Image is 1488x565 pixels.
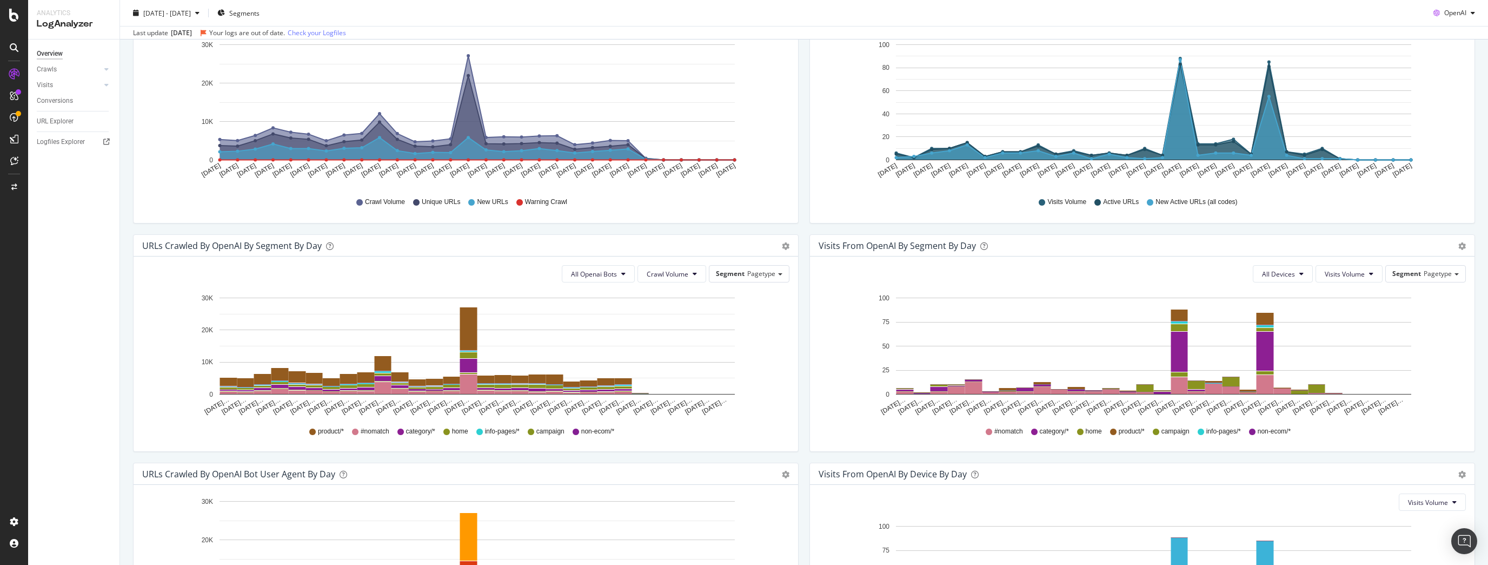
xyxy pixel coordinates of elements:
[697,162,719,179] text: [DATE]
[209,391,213,398] text: 0
[581,427,614,436] span: non-ecom/*
[1037,162,1058,179] text: [DATE]
[747,269,775,278] span: Pagetype
[882,343,890,350] text: 50
[37,64,57,75] div: Crawls
[37,80,53,91] div: Visits
[1399,494,1466,511] button: Visits Volume
[422,198,460,207] span: Unique URLs
[142,37,786,187] div: A chart.
[324,162,346,179] text: [DATE]
[1232,162,1253,179] text: [DATE]
[1107,162,1129,179] text: [DATE]
[229,8,260,17] span: Segments
[716,269,745,278] span: Segment
[129,4,204,22] button: [DATE] - [DATE]
[37,95,73,107] div: Conversions
[1072,162,1093,179] text: [DATE]
[536,427,564,436] span: campaign
[37,18,111,30] div: LogAnalyzer
[879,523,889,530] text: 100
[202,80,213,87] text: 20K
[1258,427,1291,436] span: non-ecom/*
[562,265,635,282] button: All Openai Bots
[886,391,889,398] text: 0
[1444,8,1466,17] span: OpenAI
[37,116,74,127] div: URL Explorer
[1325,270,1365,279] span: Visits Volume
[966,162,987,179] text: [DATE]
[37,136,112,148] a: Logfiles Explorer
[485,427,520,436] span: info-pages/*
[1320,162,1342,179] text: [DATE]
[467,162,488,179] text: [DATE]
[37,116,112,127] a: URL Explorer
[1262,270,1295,279] span: All Devices
[537,162,559,179] text: [DATE]
[1391,162,1413,179] text: [DATE]
[1429,4,1479,22] button: OpenAI
[930,162,952,179] text: [DATE]
[171,28,192,38] div: [DATE]
[1458,242,1466,250] div: gear
[202,118,213,126] text: 10K
[361,427,389,436] span: #nomatch
[37,9,111,18] div: Analytics
[202,536,213,544] text: 20K
[1206,427,1241,436] span: info-pages/*
[647,270,688,279] span: Crawl Volume
[819,469,967,479] div: Visits From OpenAI By Device By Day
[202,41,213,49] text: 30K
[879,41,889,49] text: 100
[882,87,890,95] text: 60
[254,162,275,179] text: [DATE]
[1090,162,1111,179] text: [DATE]
[342,162,364,179] text: [DATE]
[1161,162,1183,179] text: [DATE]
[1086,427,1102,436] span: home
[948,162,969,179] text: [DATE]
[288,28,346,38] a: Check your Logfiles
[502,162,523,179] text: [DATE]
[1214,162,1235,179] text: [DATE]
[879,294,889,302] text: 100
[143,8,191,17] span: [DATE] - [DATE]
[413,162,435,179] text: [DATE]
[213,4,264,22] button: Segments
[1001,162,1022,179] text: [DATE]
[360,162,382,179] text: [DATE]
[1103,198,1139,207] span: Active URLs
[1316,265,1383,282] button: Visits Volume
[1054,162,1076,179] text: [DATE]
[271,162,293,179] text: [DATE]
[133,28,346,38] div: Last update
[395,162,417,179] text: [DATE]
[365,198,405,207] span: Crawl Volume
[819,291,1463,417] svg: A chart.
[644,162,666,179] text: [DATE]
[236,162,257,179] text: [DATE]
[378,162,400,179] text: [DATE]
[1250,162,1271,179] text: [DATE]
[431,162,453,179] text: [DATE]
[1178,162,1200,179] text: [DATE]
[819,37,1463,187] svg: A chart.
[1161,427,1190,436] span: campaign
[449,162,470,179] text: [DATE]
[520,162,541,179] text: [DATE]
[1155,198,1237,207] span: New Active URLs (all codes)
[37,48,63,60] div: Overview
[626,162,648,179] text: [DATE]
[1303,162,1324,179] text: [DATE]
[1285,162,1306,179] text: [DATE]
[525,198,567,207] span: Warning Crawl
[1125,162,1147,179] text: [DATE]
[912,162,934,179] text: [DATE]
[218,162,240,179] text: [DATE]
[1267,162,1289,179] text: [DATE]
[202,326,213,334] text: 20K
[637,265,706,282] button: Crawl Volume
[983,162,1005,179] text: [DATE]
[37,136,85,148] div: Logfiles Explorer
